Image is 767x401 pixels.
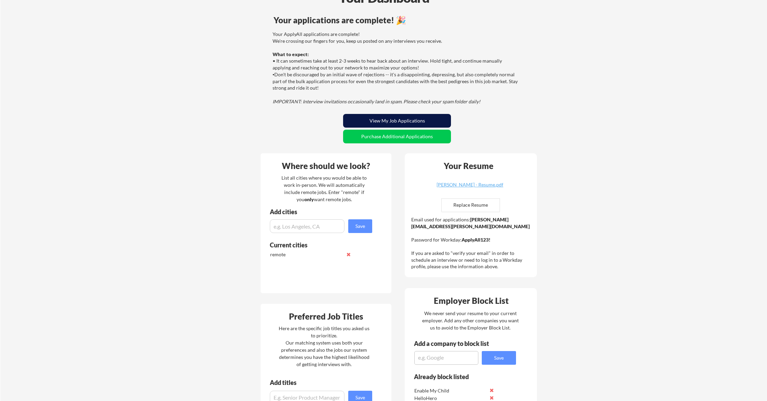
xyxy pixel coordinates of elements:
div: Here are the specific job titles you asked us to prioritize. Our matching system uses both your p... [277,325,371,368]
em: IMPORTANT: Interview invitations occasionally land in spam. Please check your spam folder daily! [273,99,480,104]
div: Your applications are complete! 🎉 [274,16,520,24]
div: Add titles [270,379,366,386]
div: Already block listed [414,374,507,380]
div: Enable My Child [414,387,487,394]
div: [PERSON_NAME] - Resume.pdf [429,182,511,187]
strong: ApplyAll123! [462,237,490,243]
a: [PERSON_NAME] - Resume.pdf [429,182,511,193]
div: Preferred Job Titles [262,312,390,321]
div: remote [270,251,342,258]
div: List all cities where you would be able to work in-person. We will automatically include remote j... [277,174,371,203]
div: Your Resume [435,162,502,170]
input: e.g. Los Angeles, CA [270,219,344,233]
div: Add a company to block list [414,340,500,347]
div: Where should we look? [262,162,390,170]
font: • [273,72,274,77]
div: Add cities [270,209,374,215]
div: We never send your resume to your current employer. Add any other companies you want us to avoid ... [422,310,519,331]
div: Employer Block List [407,297,535,305]
div: Your ApplyAll applications are complete! We're crossing our fingers for you, keep us posted on an... [273,31,519,105]
button: Save [348,219,372,233]
button: Save [482,351,516,365]
button: Purchase Additional Applications [343,130,451,143]
strong: [PERSON_NAME][EMAIL_ADDRESS][PERSON_NAME][DOMAIN_NAME] [411,217,530,229]
button: View My Job Applications [343,114,451,128]
div: Current cities [270,242,365,248]
strong: What to expect: [273,51,309,57]
strong: only [304,196,314,202]
div: Email used for applications: Password for Workday: If you are asked to "verify your email" in ord... [411,216,532,270]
